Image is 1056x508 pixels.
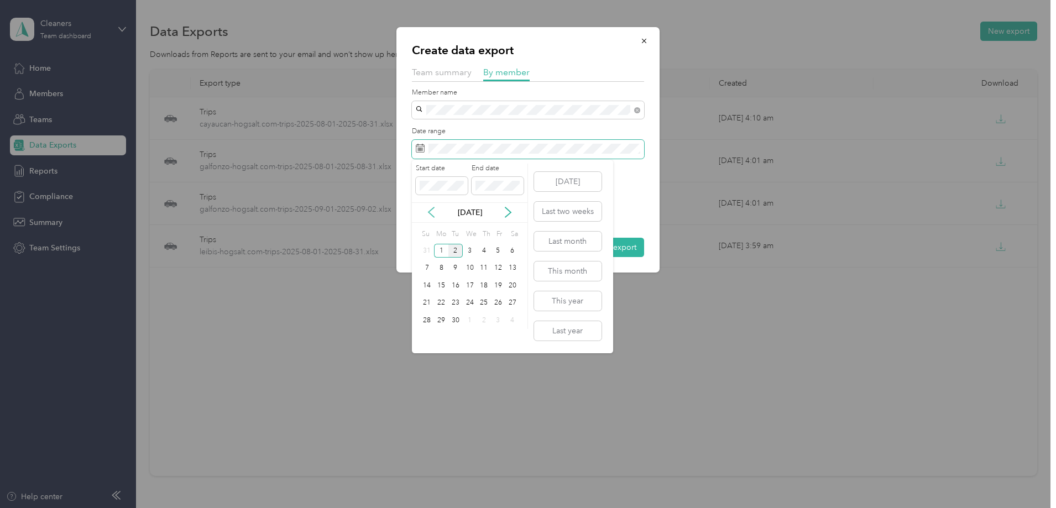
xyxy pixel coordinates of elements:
[412,43,644,58] p: Create data export
[477,279,491,292] div: 18
[534,232,602,251] button: Last month
[420,227,431,242] div: Su
[463,296,477,310] div: 24
[412,67,472,77] span: Team summary
[477,296,491,310] div: 25
[505,261,520,275] div: 13
[477,261,491,275] div: 11
[534,202,602,221] button: Last two weeks
[477,313,491,327] div: 2
[416,164,468,174] label: Start date
[480,227,491,242] div: Th
[472,164,524,174] label: End date
[434,244,448,258] div: 1
[447,207,493,218] p: [DATE]
[420,313,435,327] div: 28
[434,261,448,275] div: 8
[534,172,602,191] button: [DATE]
[477,244,491,258] div: 4
[505,279,520,292] div: 20
[464,227,477,242] div: We
[534,291,602,311] button: This year
[448,261,463,275] div: 9
[463,261,477,275] div: 10
[463,244,477,258] div: 3
[483,67,530,77] span: By member
[509,227,520,242] div: Sa
[491,313,505,327] div: 3
[448,279,463,292] div: 16
[534,261,602,281] button: This month
[434,296,448,310] div: 22
[491,279,505,292] div: 19
[491,244,505,258] div: 5
[491,261,505,275] div: 12
[448,313,463,327] div: 30
[448,244,463,258] div: 2
[463,279,477,292] div: 17
[434,279,448,292] div: 15
[495,227,505,242] div: Fr
[412,88,644,98] label: Member name
[412,127,644,137] label: Date range
[505,313,520,327] div: 4
[448,296,463,310] div: 23
[463,313,477,327] div: 1
[491,296,505,310] div: 26
[420,279,435,292] div: 14
[434,313,448,327] div: 29
[450,227,461,242] div: Tu
[505,244,520,258] div: 6
[420,244,435,258] div: 31
[505,296,520,310] div: 27
[994,446,1056,508] iframe: Everlance-gr Chat Button Frame
[534,321,602,341] button: Last year
[420,261,435,275] div: 7
[434,227,446,242] div: Mo
[420,296,435,310] div: 21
